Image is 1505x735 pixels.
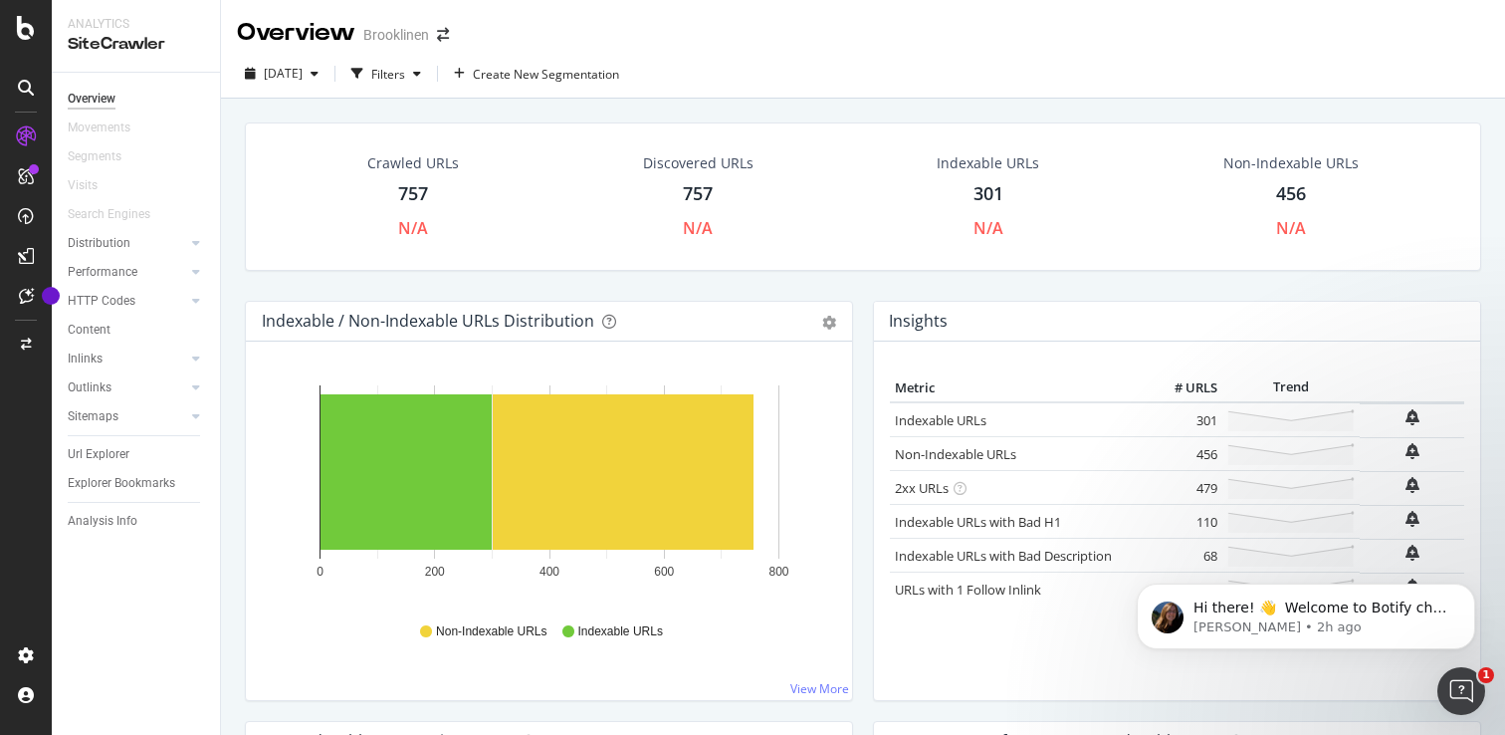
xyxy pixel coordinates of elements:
[436,623,546,640] span: Non-Indexable URLs
[1107,542,1505,681] iframe: Intercom notifications message
[68,33,204,56] div: SiteCrawler
[539,565,559,579] text: 400
[895,445,1016,463] a: Non-Indexable URLs
[1143,402,1222,437] td: 301
[1276,217,1306,240] div: N/A
[68,175,117,196] a: Visits
[237,58,326,90] button: [DATE]
[68,473,206,494] a: Explorer Bookmarks
[895,513,1061,531] a: Indexable URLs with Bad H1
[654,565,674,579] text: 600
[683,181,713,207] div: 757
[973,181,1003,207] div: 301
[68,291,135,312] div: HTTP Codes
[822,316,836,330] div: gear
[790,680,849,697] a: View More
[1405,409,1419,425] div: bell-plus
[68,89,206,110] a: Overview
[446,58,627,90] button: Create New Segmentation
[1405,477,1419,493] div: bell-plus
[1143,505,1222,539] td: 110
[68,406,118,427] div: Sitemaps
[1405,443,1419,459] div: bell-plus
[68,473,175,494] div: Explorer Bookmarks
[68,377,111,398] div: Outlinks
[1222,373,1360,403] th: Trend
[68,444,206,465] a: Url Explorer
[437,28,449,42] div: arrow-right-arrow-left
[398,217,428,240] div: N/A
[890,373,1143,403] th: Metric
[1223,153,1359,173] div: Non-Indexable URLs
[68,320,206,341] a: Content
[1405,511,1419,527] div: bell-plus
[68,118,130,138] div: Movements
[68,146,121,167] div: Segments
[363,25,429,45] div: Brooklinen
[42,287,60,305] div: Tooltip anchor
[68,118,150,138] a: Movements
[68,406,186,427] a: Sitemaps
[895,479,949,497] a: 2xx URLs
[68,444,129,465] div: Url Explorer
[1478,667,1494,683] span: 1
[889,308,948,335] h4: Insights
[68,233,186,254] a: Distribution
[973,217,1003,240] div: N/A
[68,233,130,254] div: Distribution
[398,181,428,207] div: 757
[68,262,186,283] a: Performance
[68,511,206,532] a: Analysis Info
[643,153,753,173] div: Discovered URLs
[683,217,713,240] div: N/A
[68,204,150,225] div: Search Engines
[371,66,405,83] div: Filters
[768,565,788,579] text: 800
[1143,471,1222,505] td: 479
[68,320,110,341] div: Content
[237,16,355,50] div: Overview
[68,204,170,225] a: Search Engines
[262,373,836,605] svg: A chart.
[1276,181,1306,207] div: 456
[262,311,594,331] div: Indexable / Non-Indexable URLs Distribution
[68,377,186,398] a: Outlinks
[1437,667,1485,715] iframe: Intercom live chat
[473,66,619,83] span: Create New Segmentation
[68,291,186,312] a: HTTP Codes
[68,262,137,283] div: Performance
[264,65,303,82] span: 2025 Aug. 11th
[895,547,1112,565] a: Indexable URLs with Bad Description
[1143,437,1222,471] td: 456
[578,623,663,640] span: Indexable URLs
[317,565,323,579] text: 0
[895,411,986,429] a: Indexable URLs
[425,565,445,579] text: 200
[68,146,141,167] a: Segments
[937,153,1039,173] div: Indexable URLs
[68,511,137,532] div: Analysis Info
[68,349,186,369] a: Inlinks
[68,16,204,33] div: Analytics
[367,153,459,173] div: Crawled URLs
[68,175,98,196] div: Visits
[895,581,1041,599] a: URLs with 1 Follow Inlink
[1143,539,1222,573] td: 68
[1143,373,1222,403] th: # URLS
[68,89,115,110] div: Overview
[68,349,103,369] div: Inlinks
[343,58,429,90] button: Filters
